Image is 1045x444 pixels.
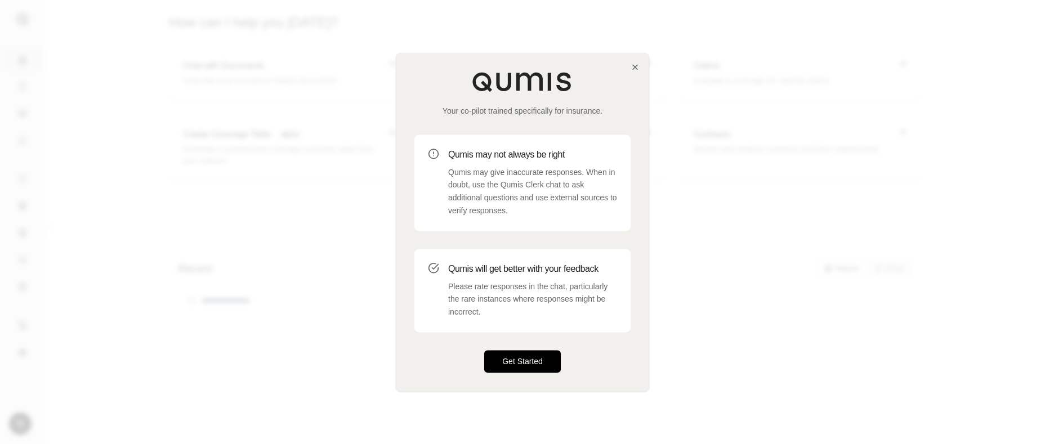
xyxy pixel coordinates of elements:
[484,350,561,373] button: Get Started
[448,262,617,276] h3: Qumis will get better with your feedback
[448,280,617,319] p: Please rate responses in the chat, particularly the rare instances where responses might be incor...
[448,148,617,162] h3: Qumis may not always be right
[414,105,631,116] p: Your co-pilot trained specifically for insurance.
[472,71,573,92] img: Qumis Logo
[448,166,617,217] p: Qumis may give inaccurate responses. When in doubt, use the Qumis Clerk chat to ask additional qu...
